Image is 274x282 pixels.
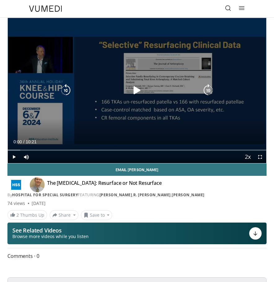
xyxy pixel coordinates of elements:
div: [DATE] [32,200,46,206]
video-js: Video Player [8,18,266,163]
span: Comments 0 [7,252,267,260]
img: Avatar [30,177,45,192]
a: Hospital for Special Surgery [12,192,78,197]
span: 0:00 [13,139,22,144]
button: Fullscreen [254,151,266,163]
h4: The [MEDICAL_DATA]: Resurface or Not Resurface [47,180,162,190]
div: Progress Bar [8,150,266,151]
button: Mute [20,151,33,163]
button: Playback Rate [241,151,254,163]
a: Email [PERSON_NAME] [7,163,267,176]
img: Hospital for Special Surgery [7,180,25,190]
a: [PERSON_NAME] [99,192,132,197]
span: 2 [16,212,19,218]
span: / [23,139,24,144]
button: Play [8,151,20,163]
span: Browse more videos while you listen [12,233,89,240]
div: By FEATURING , , [7,192,267,198]
a: [PERSON_NAME] [172,192,205,197]
span: 74 views [7,200,25,206]
span: 10:21 [26,139,37,144]
button: Save to [81,210,113,220]
p: See Related Videos [12,227,89,233]
button: See Related Videos Browse more videos while you listen [7,223,267,244]
a: R. [PERSON_NAME] [133,192,171,197]
img: VuMedi Logo [29,6,62,12]
a: 2 Thumbs Up [7,210,47,220]
button: Share [50,210,78,220]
